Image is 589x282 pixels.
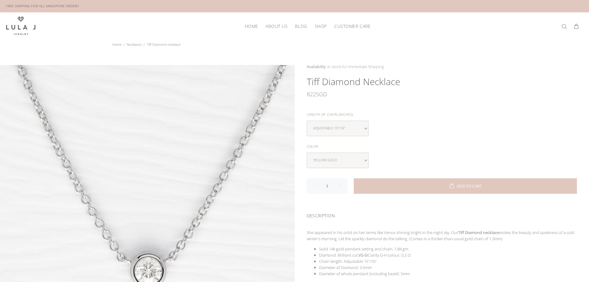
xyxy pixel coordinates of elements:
[319,271,577,277] li: Diameter of whole pendant (including bezel): 5mm
[359,252,368,258] strong: VS-SI
[307,64,327,69] span: Availability:
[319,252,577,258] li: Diamond: Brilliant cut, Clarity G-H colour, 0.2 ct
[291,21,311,31] a: Blog
[307,76,577,88] h1: Tiff Diamond necklace
[319,264,577,271] li: Diameter of Diamond: 3.5mm
[307,88,316,100] span: 822
[241,21,262,31] a: HOME
[295,24,307,28] span: Blog
[245,24,258,28] span: HOME
[319,246,577,252] li: Solid 14k gold pendant setting and chain, 1.84 gm
[327,64,384,69] span: In stock for Immediate Shipping
[315,24,327,28] span: Shop
[458,230,499,235] strong: Tiff Diamond necklace
[354,178,577,194] button: ADD TO CART
[311,21,331,31] a: Shop
[262,21,291,31] a: About Us
[319,258,577,264] li: Chain length: Adjustable 15"/16"
[307,142,577,150] div: Color:
[307,229,577,242] p: She appeared in his orbit on her terms like Venus shining bright in the night sky. Our evokes the...
[112,42,122,47] a: Home
[307,88,577,100] div: SGD
[6,3,79,10] div: FREE SHIPPING FOR ALL SINGAPORE ORDERS
[307,205,577,224] div: DESCRIPTION
[457,184,482,188] span: ADD TO CART
[307,111,577,119] div: Length of Chain (inches):
[266,24,288,28] span: About Us
[127,42,142,47] a: Necklaces
[331,21,370,31] a: Customer Care
[334,24,370,28] span: Customer Care
[147,42,181,47] span: Tiff Diamond necklace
